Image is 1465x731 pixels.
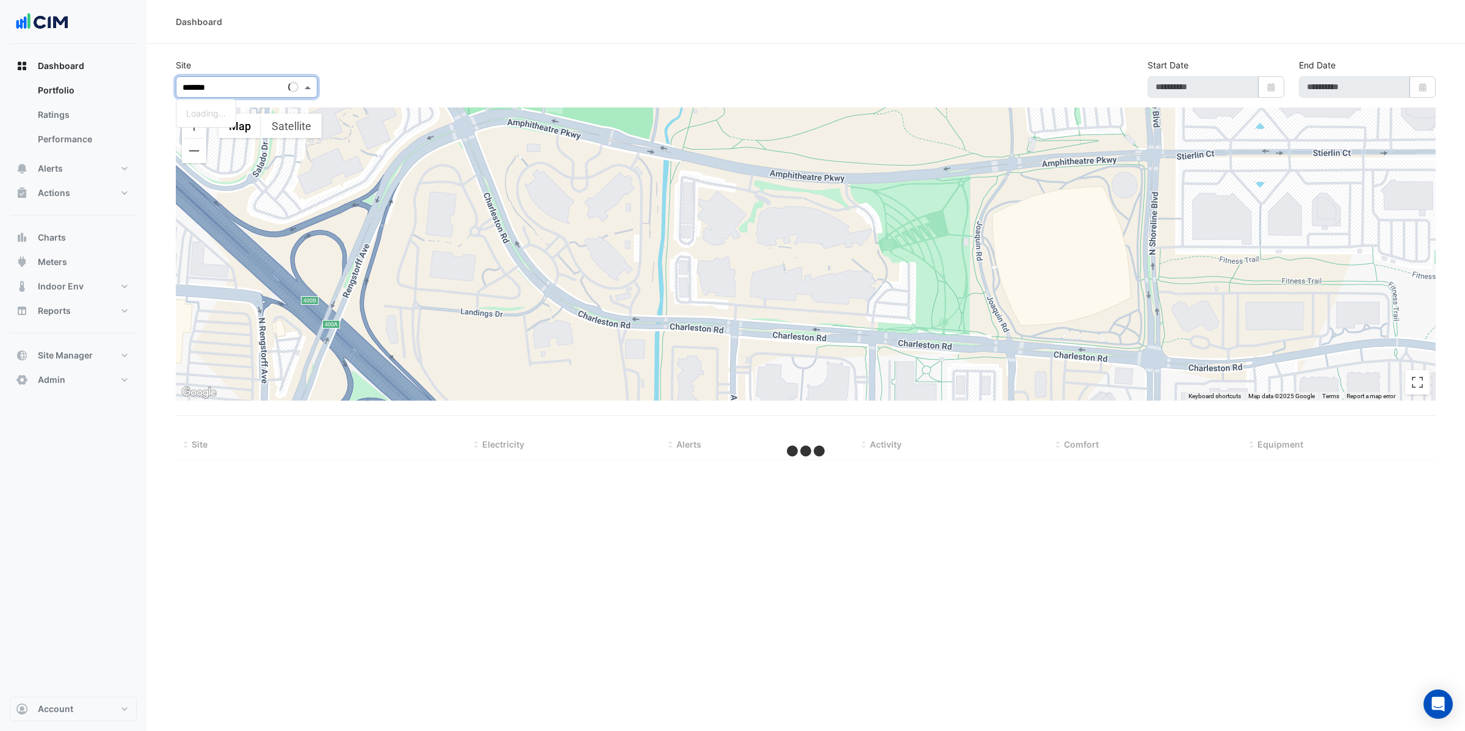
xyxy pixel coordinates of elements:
[1257,439,1303,449] span: Equipment
[176,104,236,122] div: Loading...
[1347,393,1395,399] a: Report a map error
[16,349,28,362] app-icon: Site Manager
[1299,59,1336,71] label: End Date
[219,114,261,138] button: Show street map
[10,368,137,392] button: Admin
[38,60,84,72] span: Dashboard
[1064,439,1099,449] span: Comfort
[15,10,70,34] img: Company Logo
[38,187,70,199] span: Actions
[16,256,28,268] app-icon: Meters
[28,103,137,127] a: Ratings
[16,280,28,293] app-icon: Indoor Env
[38,305,71,317] span: Reports
[10,274,137,299] button: Indoor Env
[38,256,67,268] span: Meters
[10,78,137,156] div: Dashboard
[16,187,28,199] app-icon: Actions
[1188,392,1241,401] button: Keyboard shortcuts
[38,374,65,386] span: Admin
[10,225,137,250] button: Charts
[16,374,28,386] app-icon: Admin
[182,139,206,163] button: Zoom out
[1322,393,1339,399] a: Terms
[10,697,137,721] button: Account
[192,439,208,449] span: Site
[179,385,219,401] img: Google
[176,59,191,71] label: Site
[870,439,902,449] span: Activity
[38,231,66,244] span: Charts
[176,99,236,128] ng-dropdown-panel: Options list
[10,343,137,368] button: Site Manager
[16,60,28,72] app-icon: Dashboard
[1423,689,1453,719] div: Open Intercom Messenger
[10,299,137,323] button: Reports
[1405,370,1430,395] button: Toggle fullscreen view
[1248,393,1315,399] span: Map data ©2025 Google
[28,78,137,103] a: Portfolio
[10,54,137,78] button: Dashboard
[10,181,137,205] button: Actions
[676,439,701,449] span: Alerts
[482,439,524,449] span: Electricity
[179,385,219,401] a: Open this area in Google Maps (opens a new window)
[261,114,322,138] button: Show satellite imagery
[176,15,222,28] div: Dashboard
[38,162,63,175] span: Alerts
[10,156,137,181] button: Alerts
[16,162,28,175] app-icon: Alerts
[38,703,73,715] span: Account
[38,349,93,362] span: Site Manager
[16,305,28,317] app-icon: Reports
[1148,59,1188,71] label: Start Date
[38,280,84,293] span: Indoor Env
[28,127,137,151] a: Performance
[10,250,137,274] button: Meters
[16,231,28,244] app-icon: Charts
